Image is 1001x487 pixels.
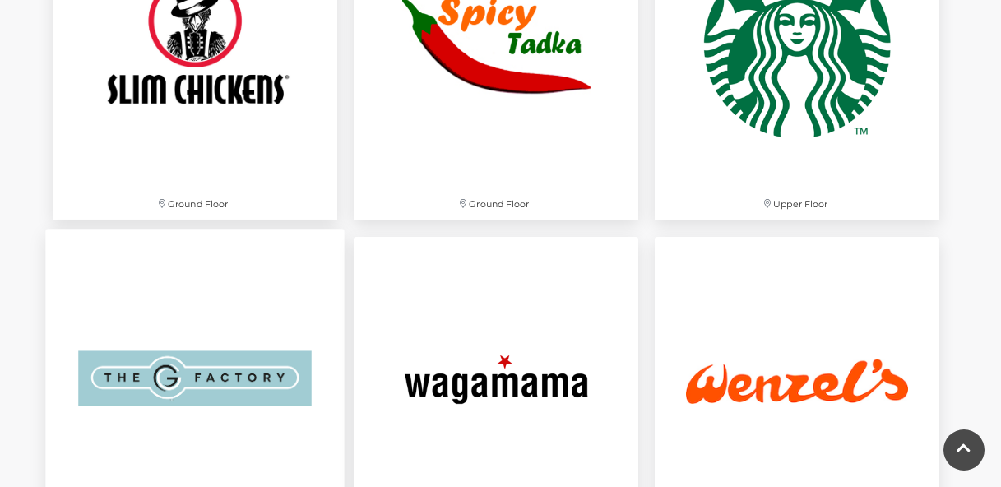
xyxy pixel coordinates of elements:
[53,188,337,220] p: Ground Floor
[354,188,638,220] p: Ground Floor
[655,188,939,220] p: Upper Floor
